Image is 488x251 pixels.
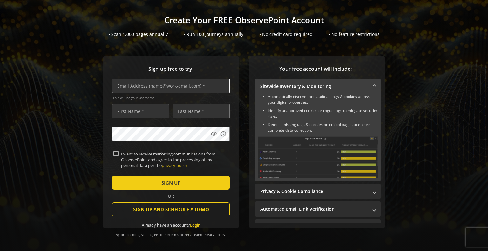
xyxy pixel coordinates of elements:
li: Automatically discover and audit all tags & cookies across your digital properties. [268,94,378,105]
button: SIGN UP AND SCHEDULE A DEMO [112,202,230,216]
mat-expansion-panel-header: Automated Email Link Verification [255,201,381,217]
a: Login [190,222,200,228]
span: SIGN UP AND SCHEDULE A DEMO [133,204,209,215]
input: Email Address (name@work-email.com) * [112,79,230,93]
span: SIGN UP [161,177,180,188]
mat-expansion-panel-header: Sitewide Inventory & Monitoring [255,79,381,94]
mat-panel-title: Privacy & Cookie Compliance [260,188,368,195]
div: By proceeding, you agree to the and . [112,228,230,237]
div: Sitewide Inventory & Monitoring [255,94,381,181]
div: • No credit card required [259,31,313,37]
input: Last Name * [173,104,230,118]
img: Sitewide Inventory & Monitoring [258,136,378,178]
li: Detects missing tags & cookies on critical pages to ensure complete data collection. [268,122,378,133]
span: This will be your Username [113,96,230,100]
mat-panel-title: Automated Email Link Verification [260,206,368,212]
label: I want to receive marketing communications from ObservePoint and agree to the processing of my pe... [119,151,228,168]
a: privacy policy [162,162,187,168]
div: • No feature restrictions [329,31,380,37]
li: Identify unapproved cookies or rogue tags to mitigate security risks. [268,108,378,119]
span: Sign-up free to try! [112,65,230,73]
mat-expansion-panel-header: Performance Monitoring with Web Vitals [255,219,381,234]
div: • Scan 1,000 pages annually [108,31,168,37]
mat-icon: info [220,131,227,137]
a: Terms of Service [169,232,196,237]
span: OR [165,193,177,199]
mat-panel-title: Sitewide Inventory & Monitoring [260,83,368,89]
input: First Name * [112,104,169,118]
span: Your free account will include: [255,65,376,73]
div: Already have an account? [112,222,230,228]
button: SIGN UP [112,176,230,190]
mat-expansion-panel-header: Privacy & Cookie Compliance [255,184,381,199]
mat-icon: visibility [211,131,217,137]
div: • Run 100 Journeys annually [184,31,243,37]
a: Privacy Policy [202,232,225,237]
